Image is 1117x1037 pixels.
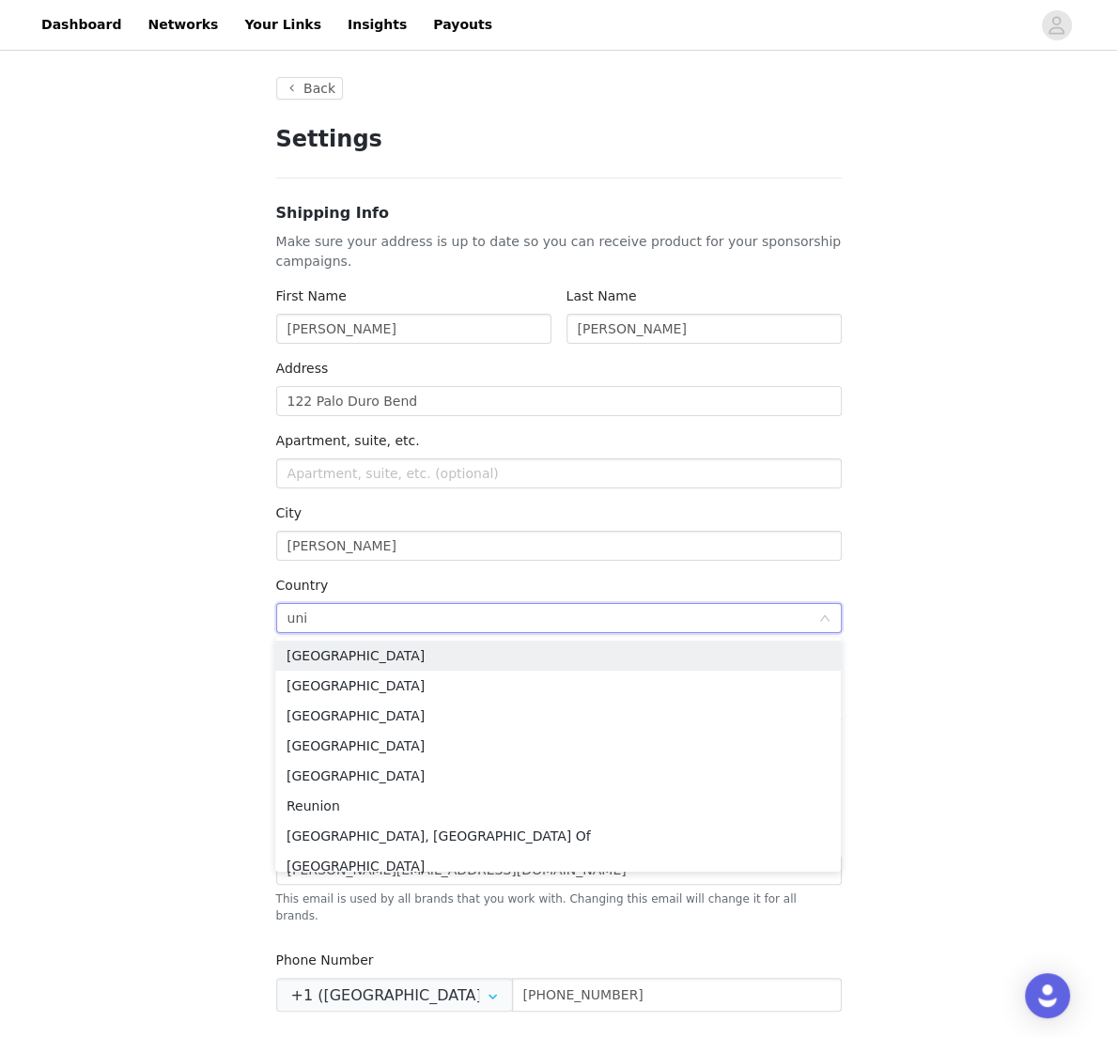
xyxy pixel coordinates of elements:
[275,731,841,761] li: [GEOGRAPHIC_DATA]
[276,458,842,488] input: Apartment, suite, etc. (optional)
[275,641,841,671] li: [GEOGRAPHIC_DATA]
[275,791,841,821] li: Reunion
[276,361,329,376] label: Address
[233,4,333,46] a: Your Links
[276,202,842,224] h3: Shipping Info
[275,671,841,701] li: [GEOGRAPHIC_DATA]
[30,4,132,46] a: Dashboard
[276,232,842,271] p: Make sure your address is up to date so you can receive product for your sponsorship campaigns.
[276,386,842,416] input: Address
[276,288,347,303] label: First Name
[276,77,344,100] button: Back
[276,505,302,520] label: City
[275,701,841,731] li: [GEOGRAPHIC_DATA]
[275,821,841,851] li: [GEOGRAPHIC_DATA], [GEOGRAPHIC_DATA] Of
[422,4,504,46] a: Payouts
[276,122,842,156] h1: Settings
[566,288,637,303] label: Last Name
[1025,973,1070,1018] div: Open Intercom Messenger
[1047,10,1065,40] div: avatar
[276,952,374,967] label: Phone Number
[276,578,329,593] label: Country
[512,978,842,1012] input: (XXX) XXX-XXXX
[276,978,513,1012] input: Country
[336,4,418,46] a: Insights
[276,531,842,561] input: City
[275,761,841,791] li: [GEOGRAPHIC_DATA]
[819,612,830,626] i: icon: down
[276,433,420,448] label: Apartment, suite, etc.
[275,851,841,881] li: [GEOGRAPHIC_DATA]
[136,4,229,46] a: Networks
[276,887,842,924] div: This email is used by all brands that you work with. Changing this email will change it for all b...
